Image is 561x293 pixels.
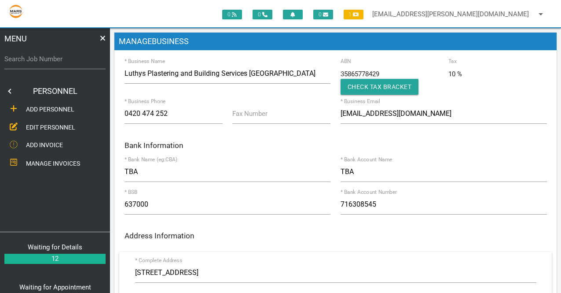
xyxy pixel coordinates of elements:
[125,57,165,65] label: * Business Name
[135,256,182,264] label: * Complete Address
[125,156,177,163] label: * Bank Name (eg:CBA)
[125,232,547,240] h6: Address Information
[26,124,75,131] span: EDIT PERSONNEL
[344,10,363,19] span: 1
[125,97,166,105] label: * Business Phone
[341,188,397,196] label: * Bank Account Number
[448,57,456,65] label: Tax
[18,82,92,100] a: PERSONNEL
[222,10,242,19] span: 0
[26,159,80,167] span: MANAGE INVOICES
[341,79,419,95] button: Check Tax Bracket
[341,57,351,65] label: ABN
[125,141,547,150] h6: Bank Information
[253,10,272,19] span: 0
[4,33,27,45] span: MENU
[313,10,333,19] span: 0
[119,37,189,46] span: MANAGE BUSINESS
[26,106,74,113] span: ADD PERSONNEL
[341,69,379,79] span: 35865778429
[4,54,106,64] label: Search Job Number
[232,109,268,119] label: Fax Number
[341,156,392,163] label: * Bank Account Name
[26,141,63,148] span: ADD INVOICE
[448,69,462,79] span: 10 %
[4,254,106,264] a: 12
[341,97,380,105] label: * Business Email
[19,283,91,291] a: Waiting for Appointment
[9,4,23,19] img: s3file
[28,243,82,251] a: Waiting for Details
[125,188,138,196] label: * BSB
